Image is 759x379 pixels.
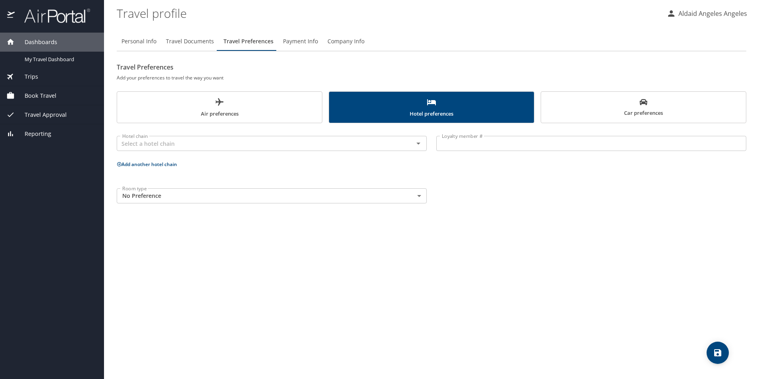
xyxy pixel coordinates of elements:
span: Air preferences [122,97,317,118]
span: Travel Approval [15,110,67,119]
img: icon-airportal.png [7,8,15,23]
span: My Travel Dashboard [25,56,94,63]
span: Payment Info [283,37,318,46]
input: Select a hotel chain [119,138,401,149]
button: save [707,342,729,364]
span: Personal Info [121,37,156,46]
span: Travel Documents [166,37,214,46]
div: scrollable force tabs example [117,91,746,123]
span: Reporting [15,130,51,138]
button: Aldaid Angeles Angeles [663,6,750,21]
span: Trips [15,72,38,81]
h2: Travel Preferences [117,61,746,73]
span: Company Info [327,37,364,46]
button: Add another hotel chain [117,161,177,168]
span: Hotel preferences [334,97,529,118]
div: No Preference [117,188,427,203]
div: Profile [117,32,746,51]
span: Car preferences [546,98,741,118]
img: airportal-logo.png [15,8,90,23]
h1: Travel profile [117,1,660,25]
span: Book Travel [15,91,56,100]
p: Aldaid Angeles Angeles [676,9,747,18]
span: Dashboards [15,38,57,46]
h6: Add your preferences to travel the way you want [117,73,746,82]
button: Open [413,138,424,149]
span: Travel Preferences [223,37,274,46]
